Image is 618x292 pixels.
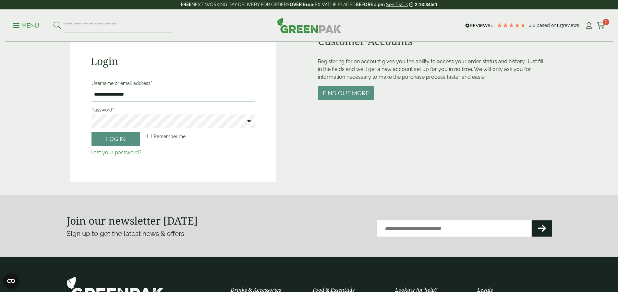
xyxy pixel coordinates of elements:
a: Find out more [318,90,374,97]
i: Cart [597,22,605,29]
button: Log in [91,132,140,146]
a: Lost your password? [91,149,141,156]
strong: FREE [181,2,191,7]
h2: Login [91,55,256,67]
a: 0 [597,21,605,30]
span: reviews [563,23,579,28]
img: REVIEWS.io [465,23,493,28]
label: Username or email address [91,79,255,88]
span: left [430,2,437,7]
button: Find out more [318,86,374,100]
span: 2:18:34 [415,2,430,7]
label: Password [91,105,255,114]
strong: Join our newsletter [DATE] [67,214,198,228]
a: Menu [13,22,39,28]
a: See T&C's [386,2,408,7]
span: Based on [537,23,556,28]
strong: OVER £100 [290,2,313,7]
h2: Customer Accounts [318,35,548,47]
button: Open CMP widget [3,273,19,289]
span: Remember me [154,134,186,139]
span: 4.8 [529,23,537,28]
i: My Account [585,22,593,29]
span: 183 [556,23,563,28]
p: Sign up to get the latest news & offers [67,228,285,239]
strong: BEFORE 2 pm [356,2,385,7]
img: GreenPak Supplies [277,18,341,33]
p: Menu [13,22,39,29]
input: Remember me [147,134,151,138]
span: 0 [603,19,609,25]
p: Registering for an account gives you the ability to access your order status and history. Just fi... [318,58,548,81]
div: 4.79 Stars [497,22,526,28]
